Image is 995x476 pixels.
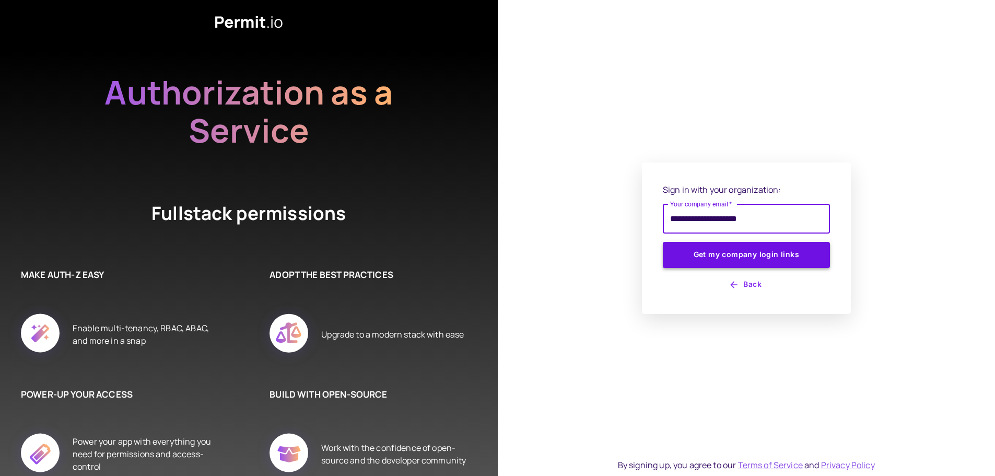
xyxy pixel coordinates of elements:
[738,459,803,471] a: Terms of Service
[670,200,732,208] label: Your company email
[71,73,426,149] h2: Authorization as a Service
[663,183,830,196] p: Sign in with your organization:
[663,242,830,268] button: Get my company login links
[21,268,217,282] h6: MAKE AUTH-Z EASY
[73,302,217,367] div: Enable multi-tenancy, RBAC, ABAC, and more in a snap
[113,201,384,226] h4: Fullstack permissions
[321,302,464,367] div: Upgrade to a modern stack with ease
[821,459,875,471] a: Privacy Policy
[21,388,217,401] h6: POWER-UP YOUR ACCESS
[270,268,466,282] h6: ADOPT THE BEST PRACTICES
[663,276,830,293] button: Back
[270,388,466,401] h6: BUILD WITH OPEN-SOURCE
[618,459,875,471] div: By signing up, you agree to our and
